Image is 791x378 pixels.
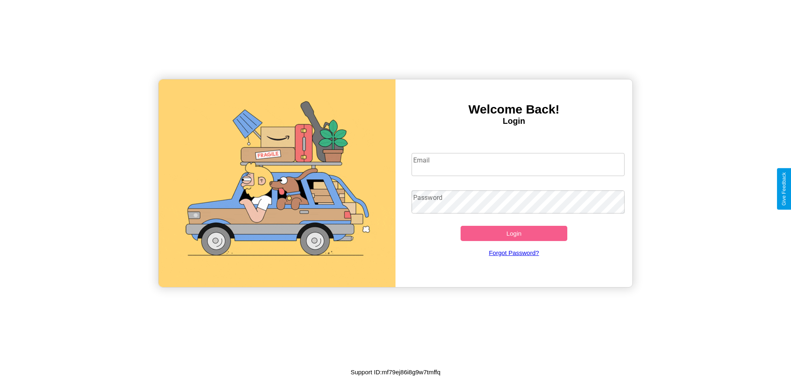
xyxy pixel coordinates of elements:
[461,226,567,241] button: Login
[781,172,787,206] div: Give Feedback
[159,79,395,287] img: gif
[395,116,632,126] h4: Login
[395,102,632,116] h3: Welcome Back!
[407,241,621,264] a: Forgot Password?
[351,366,440,378] p: Support ID: mf79ej86i8g9w7tmffq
